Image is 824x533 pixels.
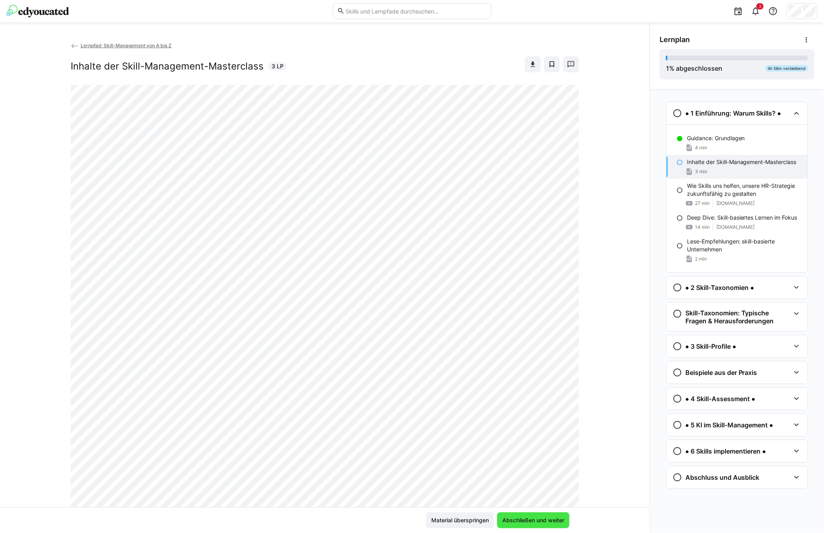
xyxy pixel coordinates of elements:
[685,369,757,377] h3: Beispiele aus der Praxis
[716,200,755,207] span: [DOMAIN_NAME]
[426,512,494,528] button: Material überspringen
[685,473,760,481] h3: Abschluss und Ausblick
[687,238,801,253] p: Lese-Empfehlungen: skill-basierte Unternehmen
[687,182,801,198] p: Wie Skills uns helfen, unsere HR-Strategie zukunftsfähig zu gestalten
[695,168,707,175] span: 3 min
[345,8,487,15] input: Skills und Lernpfade durchsuchen…
[695,256,707,262] span: 2 min
[687,214,797,222] p: Deep Dive: Skill-basiertes Lernen im Fokus
[695,200,710,207] span: 27 min
[685,421,773,429] h3: ● 5 KI im Skill-Management ●
[685,395,755,403] h3: ● 4 Skill-Assessment ●
[666,64,669,72] span: 1
[660,35,690,44] span: Lernplan
[497,512,569,528] button: Abschließen und weiter
[687,158,797,166] p: Inhalte der Skill-Management-Masterclass
[685,309,790,325] h3: Skill-Taxonomien: Typische Fragen & Herausforderungen
[695,145,707,151] span: 4 min
[501,516,565,524] span: Abschließen und weiter
[71,60,264,72] h2: Inhalte der Skill-Management-Masterclass
[759,4,761,9] span: 3
[272,62,284,70] span: 3 LP
[685,284,754,292] h3: ● 2 Skill-Taxonomien ●
[71,42,172,48] a: Lernpfad: Skill-Management von A bis Z
[685,447,766,455] h3: ● 6 Skills implementieren ●
[430,516,490,524] span: Material überspringen
[685,109,781,117] h3: ● 1 Einführung: Warum Skills? ●
[695,224,710,230] span: 14 min
[685,342,736,350] h3: ● 3 Skill-Profile ●
[716,224,755,230] span: [DOMAIN_NAME]
[81,42,172,48] span: Lernpfad: Skill-Management von A bis Z
[666,64,722,73] div: % abgeschlossen
[766,65,808,71] div: 4h 56m verbleibend
[687,134,745,142] p: Guidance: Grundlagen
